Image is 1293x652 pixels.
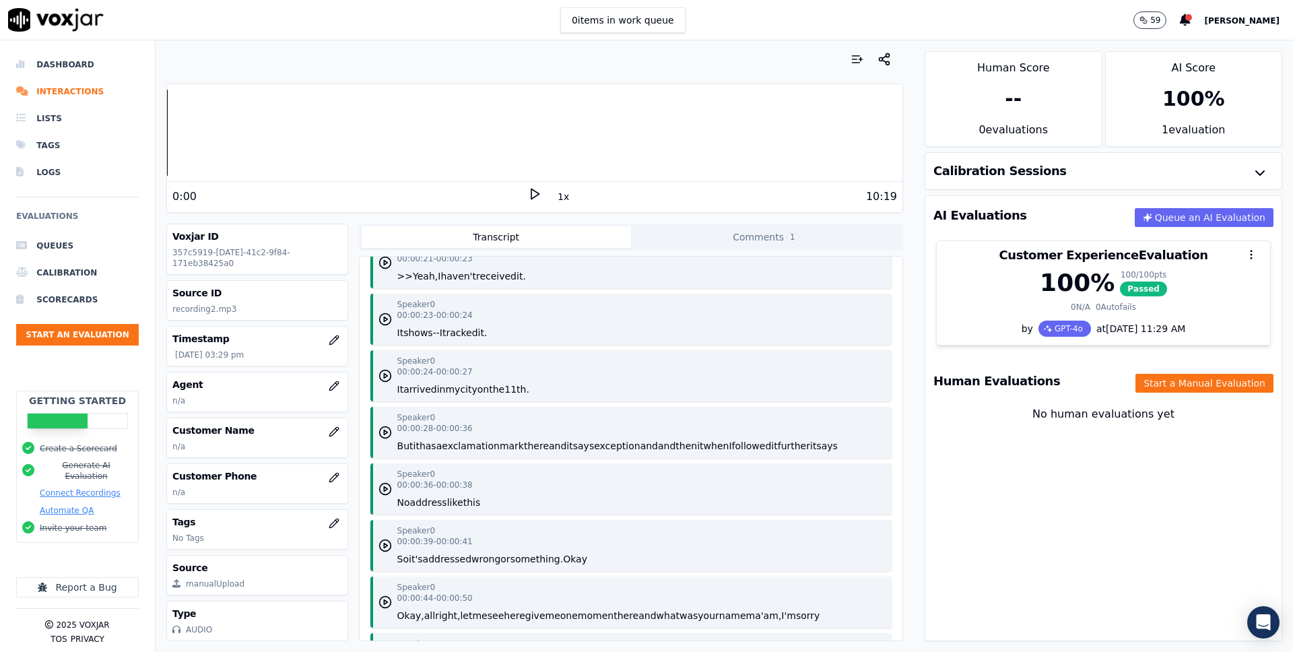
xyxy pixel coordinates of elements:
[729,439,731,453] button: I
[1162,87,1225,111] div: 100 %
[172,469,341,483] h3: Customer Phone
[172,230,341,243] h3: Voxjar ID
[51,634,67,645] button: TOS
[476,269,517,283] button: received
[186,579,244,589] div: manualUpload
[409,552,423,566] button: it's
[16,286,139,313] li: Scorecards
[397,609,424,622] button: Okay,
[172,607,341,620] h3: Type
[504,609,525,622] button: here
[40,443,117,454] button: Create a Scorecard
[397,593,473,604] p: 00:00:44 - 00:00:50
[397,439,413,453] button: But
[1038,321,1091,337] div: GPT-4o
[16,159,139,186] a: Logs
[787,231,799,243] span: 1
[463,496,481,509] button: this
[1133,11,1166,29] button: 59
[1120,269,1167,280] div: 100 / 100 pts
[16,132,139,159] li: Tags
[172,332,341,346] h3: Timestamp
[1204,16,1280,26] span: [PERSON_NAME]
[397,469,435,480] p: Speaker 0
[172,395,341,406] p: n/a
[440,269,476,283] button: haven't
[175,350,341,360] p: [DATE] 03:29 pm
[719,609,746,622] button: name
[397,639,435,649] p: Speaker 0
[440,326,442,339] button: I
[1247,606,1280,639] div: Open Intercom Messenger
[746,609,761,622] button: ma
[796,609,820,622] button: sorry
[500,439,524,453] button: mark
[1106,52,1282,76] div: AI Score
[573,439,594,453] button: says
[1096,302,1136,313] div: 0 Autofails
[442,439,500,453] button: exclamation
[618,609,639,622] button: here
[8,8,104,32] img: voxjar logo
[397,582,435,593] p: Speaker 0
[424,609,435,622] button: all
[471,552,500,566] button: wrong
[925,52,1101,76] div: Human Score
[1040,269,1115,296] div: 100 %
[16,105,139,132] a: Lists
[810,439,816,453] button: it
[1120,282,1167,296] span: Passed
[40,505,94,516] button: Automate QA
[525,609,545,622] button: give
[679,609,698,622] button: was
[433,326,440,339] button: --
[477,383,489,396] button: on
[555,187,572,206] button: 1x
[423,552,472,566] button: addressed
[488,609,504,622] button: see
[504,383,529,396] button: 11th.
[560,7,686,33] button: 0items in work queue
[594,439,640,453] button: exception
[172,441,341,452] p: n/a
[420,439,436,453] button: has
[732,439,772,453] button: followed
[472,609,487,622] button: me
[172,286,341,300] h3: Source ID
[397,525,435,536] p: Speaker 0
[460,383,477,396] button: city
[500,552,510,566] button: or
[460,609,472,622] button: let
[16,51,139,78] a: Dashboard
[397,383,404,396] button: It
[442,326,478,339] button: tracked
[1091,322,1185,335] div: at [DATE] 11:29 AM
[16,259,139,286] a: Calibration
[816,439,837,453] button: says
[517,269,526,283] button: it.
[524,439,549,453] button: there
[403,383,437,396] button: arrived
[436,439,442,453] button: a
[1150,15,1160,26] p: 59
[631,226,900,248] button: Comments
[413,439,420,453] button: it
[1071,302,1090,313] div: 0 N/A
[933,375,1060,387] h3: Human Evaluations
[397,552,409,566] button: So
[397,496,410,509] button: No
[413,269,438,283] button: Yeah,
[445,383,460,396] button: my
[933,209,1027,222] h3: AI Evaluations
[16,232,139,259] a: Queues
[1135,208,1273,227] button: Queue an AI Evaluation
[866,189,897,205] div: 10:19
[489,383,504,396] button: the
[549,439,566,453] button: and
[438,269,440,283] button: I
[172,533,341,544] p: No Tags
